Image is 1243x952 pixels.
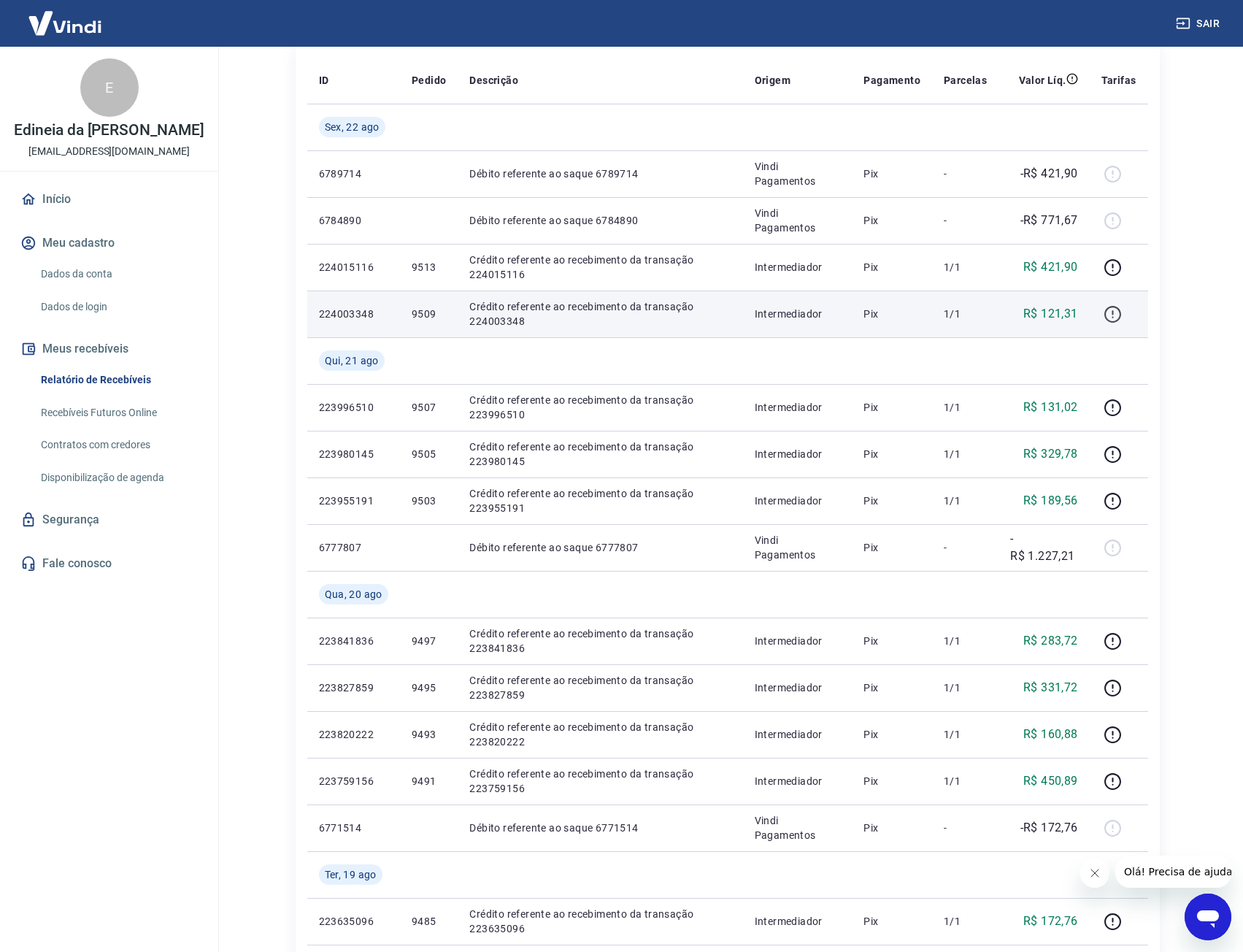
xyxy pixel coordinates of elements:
[319,540,388,555] p: 6777807
[1173,10,1225,37] button: Sair
[1080,859,1109,888] iframe: Fechar mensagem
[1023,632,1078,650] p: R$ 283,72
[319,914,388,929] p: 223635096
[319,73,329,88] p: ID
[469,821,731,835] p: Débito referente ao saque 6771514
[319,821,388,835] p: 6771514
[755,813,841,842] p: Vindi Pagamentos
[944,166,987,181] p: -
[469,673,731,702] p: Crédito referente ao recebimento da transação 223827859
[944,494,987,508] p: 1/1
[319,166,388,181] p: 6789714
[35,365,201,395] a: Relatório de Recebíveis
[1023,445,1078,463] p: R$ 329,78
[319,727,388,742] p: 223820222
[1023,258,1078,276] p: R$ 421,90
[755,727,841,742] p: Intermediador
[755,494,841,508] p: Intermediador
[412,634,446,648] p: 9497
[1023,679,1078,696] p: R$ 331,72
[863,727,920,742] p: Pix
[944,260,987,275] p: 1/1
[1020,212,1078,229] p: -R$ 771,67
[319,400,388,415] p: 223996510
[18,333,201,365] button: Meus recebíveis
[1115,856,1231,888] iframe: Mensagem da empresa
[944,680,987,695] p: 1/1
[412,73,446,88] p: Pedido
[469,439,731,469] p: Crédito referente ao recebimento da transação 223980145
[14,123,204,138] p: Edineia da [PERSON_NAME]
[469,73,518,88] p: Descrição
[469,166,731,181] p: Débito referente ao saque 6789714
[1020,819,1078,837] p: -R$ 172,76
[1023,492,1078,510] p: R$ 189,56
[325,353,379,368] span: Qui, 21 ago
[755,447,841,461] p: Intermediador
[863,821,920,835] p: Pix
[863,494,920,508] p: Pix
[469,767,731,796] p: Crédito referente ao recebimento da transação 223759156
[469,626,731,656] p: Crédito referente ao recebimento da transação 223841836
[863,914,920,929] p: Pix
[755,634,841,648] p: Intermediador
[325,120,380,134] span: Sex, 22 ago
[944,213,987,228] p: -
[944,821,987,835] p: -
[944,73,987,88] p: Parcelas
[944,914,987,929] p: 1/1
[325,587,382,602] span: Qua, 20 ago
[18,183,201,215] a: Início
[35,430,201,460] a: Contratos com credores
[412,307,446,321] p: 9509
[412,260,446,275] p: 9513
[863,680,920,695] p: Pix
[1023,772,1078,790] p: R$ 450,89
[863,540,920,555] p: Pix
[35,463,201,493] a: Disponibilização de agenda
[755,73,790,88] p: Origem
[469,393,731,422] p: Crédito referente ao recebimento da transação 223996510
[325,867,377,882] span: Ter, 19 ago
[755,914,841,929] p: Intermediador
[412,914,446,929] p: 9485
[1023,913,1078,930] p: R$ 172,76
[35,259,201,289] a: Dados da conta
[319,213,388,228] p: 6784890
[469,907,731,936] p: Crédito referente ao recebimento da transação 223635096
[412,494,446,508] p: 9503
[755,206,841,235] p: Vindi Pagamentos
[755,400,841,415] p: Intermediador
[1010,530,1077,565] p: -R$ 1.227,21
[412,774,446,788] p: 9491
[35,292,201,322] a: Dados de login
[319,680,388,695] p: 223827859
[1023,399,1078,416] p: R$ 131,02
[863,307,920,321] p: Pix
[319,634,388,648] p: 223841836
[319,260,388,275] p: 224015116
[755,774,841,788] p: Intermediador
[863,213,920,228] p: Pix
[18,504,201,536] a: Segurança
[18,1,112,45] img: Vindi
[863,260,920,275] p: Pix
[469,299,731,329] p: Crédito referente ao recebimento da transação 224003348
[944,447,987,461] p: 1/1
[319,774,388,788] p: 223759156
[944,307,987,321] p: 1/1
[944,634,987,648] p: 1/1
[319,494,388,508] p: 223955191
[863,400,920,415] p: Pix
[18,227,201,259] button: Meu cadastro
[863,774,920,788] p: Pix
[1101,73,1136,88] p: Tarifas
[35,398,201,428] a: Recebíveis Futuros Online
[1020,165,1078,183] p: -R$ 421,90
[755,307,841,321] p: Intermediador
[755,680,841,695] p: Intermediador
[944,774,987,788] p: 1/1
[319,447,388,461] p: 223980145
[28,144,190,159] p: [EMAIL_ADDRESS][DOMAIN_NAME]
[319,307,388,321] p: 224003348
